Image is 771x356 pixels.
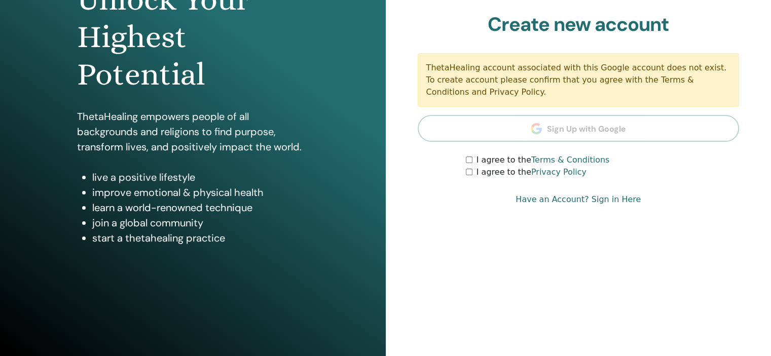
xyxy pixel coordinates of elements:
[418,13,740,36] h2: Create new account
[476,166,586,178] label: I agree to the
[476,154,610,166] label: I agree to the
[92,230,309,246] li: start a thetahealing practice
[77,109,309,154] p: ThetaHealing empowers people of all backgrounds and religions to find purpose, transform lives, a...
[418,53,740,107] div: ThetaHealing account associated with this Google account does not exist. To create account please...
[516,193,641,206] a: Have an Account? Sign in Here
[531,167,586,177] a: Privacy Policy
[92,170,309,185] li: live a positive lifestyle
[92,200,309,215] li: learn a world-renowned technique
[531,155,609,165] a: Terms & Conditions
[92,215,309,230] li: join a global community
[92,185,309,200] li: improve emotional & physical health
